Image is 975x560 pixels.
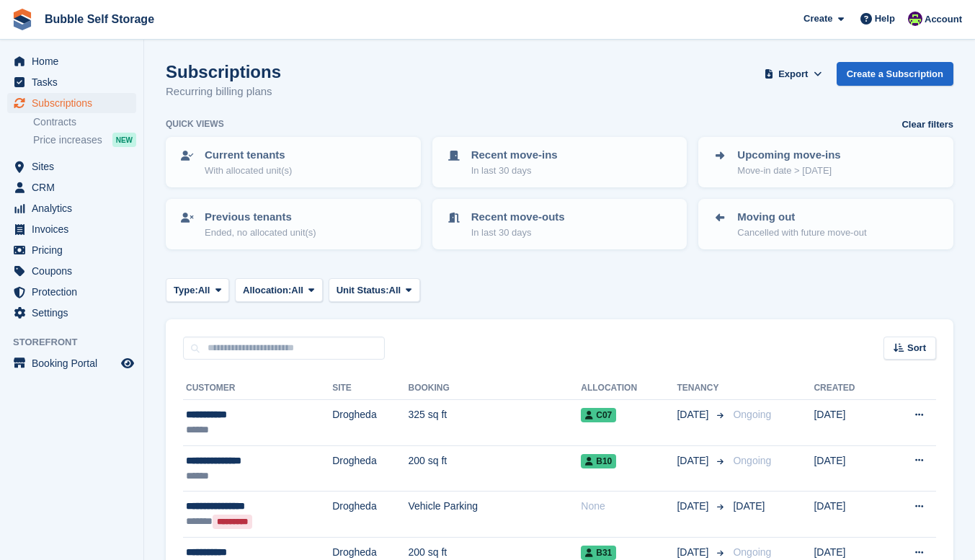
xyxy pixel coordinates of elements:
span: Subscriptions [32,93,118,113]
span: Ongoing [733,409,771,420]
a: Price increases NEW [33,132,136,148]
th: Created [814,377,884,400]
button: Unit Status: All [329,278,420,302]
td: 200 sq ft [408,445,581,492]
td: Drogheda [332,445,408,492]
td: 325 sq ft [408,400,581,446]
button: Export [762,62,825,86]
p: Recent move-outs [471,209,565,226]
p: In last 30 days [471,164,558,178]
p: Move-in date > [DATE] [737,164,840,178]
span: Price increases [33,133,102,147]
span: CRM [32,177,118,197]
td: Drogheda [332,400,408,446]
a: menu [7,303,136,323]
a: menu [7,353,136,373]
span: Protection [32,282,118,302]
span: Sort [907,341,926,355]
a: Recent move-ins In last 30 days [434,138,686,186]
span: All [389,283,401,298]
span: C07 [581,408,616,422]
p: In last 30 days [471,226,565,240]
span: Account [925,12,962,27]
span: [DATE] [677,499,711,514]
span: B31 [581,546,616,560]
p: Upcoming move-ins [737,147,840,164]
a: menu [7,177,136,197]
a: Upcoming move-ins Move-in date > [DATE] [700,138,952,186]
img: Tom Gilmore [908,12,922,26]
span: Pricing [32,240,118,260]
span: Ongoing [733,455,771,466]
button: Allocation: All [235,278,323,302]
th: Booking [408,377,581,400]
h1: Subscriptions [166,62,281,81]
a: Preview store [119,355,136,372]
th: Site [332,377,408,400]
a: Moving out Cancelled with future move-out [700,200,952,248]
p: Current tenants [205,147,292,164]
p: Cancelled with future move-out [737,226,866,240]
img: stora-icon-8386f47178a22dfd0bd8f6a31ec36ba5ce8667c1dd55bd0f319d3a0aa187defe.svg [12,9,33,30]
a: Clear filters [901,117,953,132]
p: Recurring billing plans [166,84,281,100]
td: [DATE] [814,445,884,492]
a: menu [7,156,136,177]
span: Invoices [32,219,118,239]
p: Ended, no allocated unit(s) [205,226,316,240]
th: Tenancy [677,377,727,400]
a: menu [7,240,136,260]
p: With allocated unit(s) [205,164,292,178]
span: Help [875,12,895,26]
a: menu [7,261,136,281]
span: Settings [32,303,118,323]
span: [DATE] [733,500,765,512]
td: [DATE] [814,492,884,538]
span: All [198,283,210,298]
a: Bubble Self Storage [39,7,160,31]
div: None [581,499,677,514]
span: Type: [174,283,198,298]
button: Type: All [166,278,229,302]
span: Analytics [32,198,118,218]
span: Tasks [32,72,118,92]
span: Booking Portal [32,353,118,373]
span: Create [803,12,832,26]
th: Customer [183,377,332,400]
span: [DATE] [677,453,711,468]
span: B10 [581,454,616,468]
span: [DATE] [677,407,711,422]
a: Contracts [33,115,136,129]
a: Current tenants With allocated unit(s) [167,138,419,186]
a: Create a Subscription [837,62,953,86]
span: Home [32,51,118,71]
span: Export [778,67,808,81]
a: Previous tenants Ended, no allocated unit(s) [167,200,419,248]
td: [DATE] [814,400,884,446]
a: menu [7,72,136,92]
a: menu [7,282,136,302]
p: Previous tenants [205,209,316,226]
span: Ongoing [733,546,771,558]
td: Drogheda [332,492,408,538]
span: Unit Status: [337,283,389,298]
a: menu [7,198,136,218]
span: Coupons [32,261,118,281]
a: menu [7,93,136,113]
td: Vehicle Parking [408,492,581,538]
div: NEW [112,133,136,147]
a: menu [7,219,136,239]
p: Recent move-ins [471,147,558,164]
span: All [291,283,303,298]
th: Allocation [581,377,677,400]
span: Allocation: [243,283,291,298]
a: menu [7,51,136,71]
span: Storefront [13,335,143,350]
h6: Quick views [166,117,224,130]
span: Sites [32,156,118,177]
p: Moving out [737,209,866,226]
span: [DATE] [677,545,711,560]
a: Recent move-outs In last 30 days [434,200,686,248]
